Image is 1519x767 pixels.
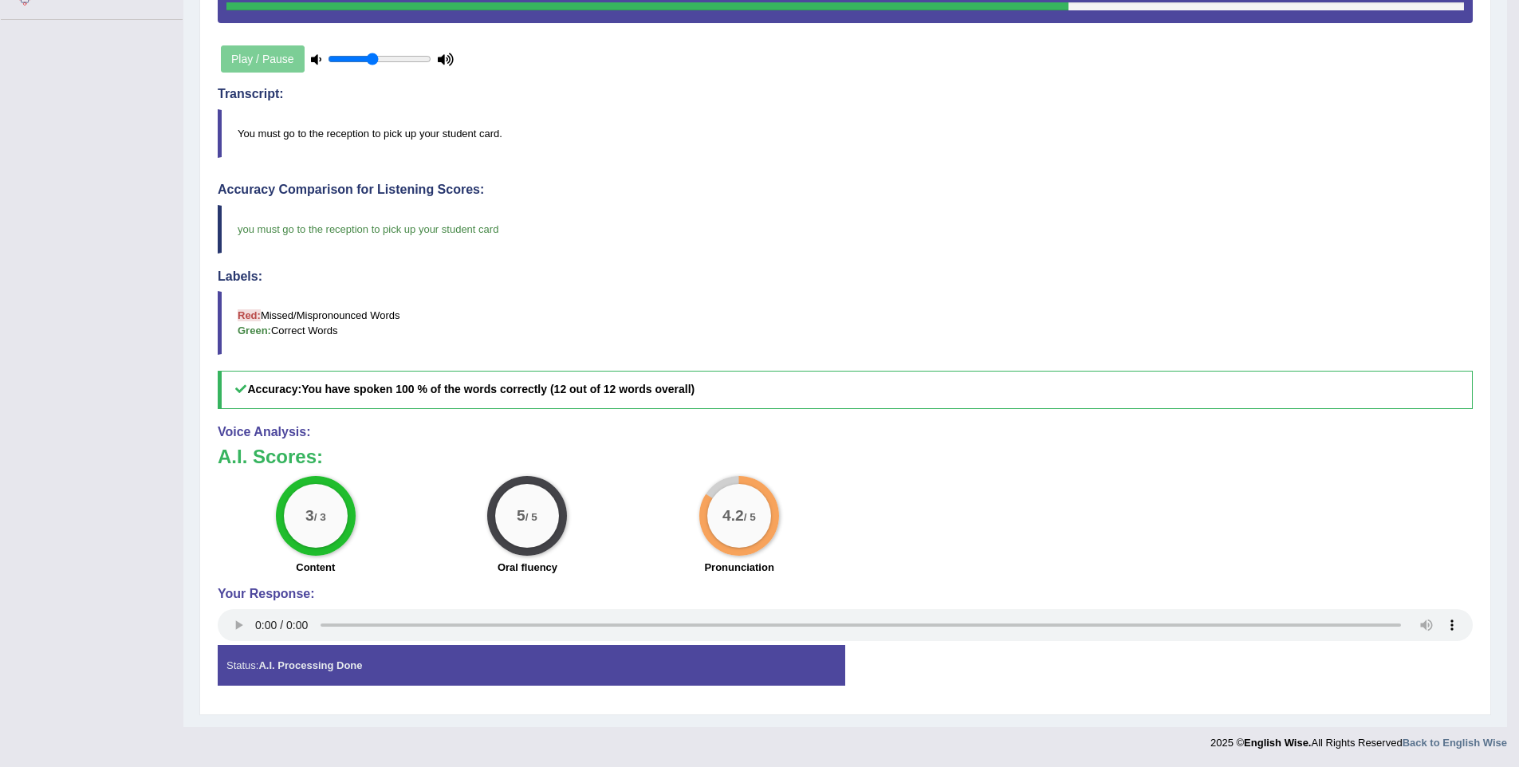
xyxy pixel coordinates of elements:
[301,383,695,395] b: You have spoken 100 % of the words correctly (12 out of 12 words overall)
[238,223,498,235] span: you must go to the reception to pick up your student card
[744,511,756,523] small: / 5
[722,507,744,525] big: 4.2
[517,507,526,525] big: 5
[218,291,1473,355] blockquote: Missed/Mispronounced Words Correct Words
[218,109,1473,158] blockquote: You must go to the reception to pick up your student card.
[525,511,537,523] small: / 5
[218,87,1473,101] h4: Transcript:
[1403,737,1507,749] a: Back to English Wise
[218,587,1473,601] h4: Your Response:
[296,560,335,575] label: Content
[218,645,845,686] div: Status:
[218,269,1473,284] h4: Labels:
[258,659,362,671] strong: A.I. Processing Done
[704,560,773,575] label: Pronunciation
[305,507,314,525] big: 3
[1210,727,1507,750] div: 2025 © All Rights Reserved
[238,309,261,321] b: Red:
[1244,737,1311,749] strong: English Wise.
[498,560,557,575] label: Oral fluency
[218,183,1473,197] h4: Accuracy Comparison for Listening Scores:
[218,371,1473,408] h5: Accuracy:
[238,324,271,336] b: Green:
[218,425,1473,439] h4: Voice Analysis:
[314,511,326,523] small: / 3
[218,446,323,467] b: A.I. Scores:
